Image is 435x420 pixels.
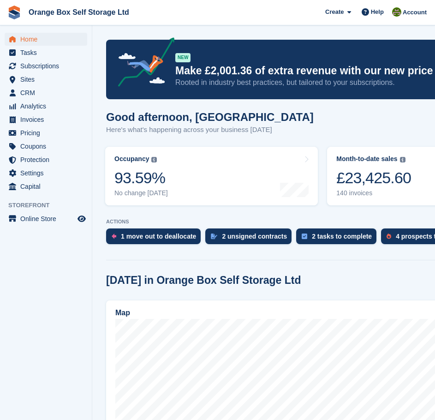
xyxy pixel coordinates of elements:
[5,153,87,166] a: menu
[5,113,87,126] a: menu
[20,113,76,126] span: Invoices
[20,46,76,59] span: Tasks
[25,5,133,20] a: Orange Box Self Storage Ltd
[121,233,196,240] div: 1 move out to deallocate
[114,155,149,163] div: Occupancy
[115,309,130,317] h2: Map
[5,140,87,153] a: menu
[392,7,401,17] img: Pippa White
[5,167,87,180] a: menu
[20,86,76,99] span: CRM
[387,234,391,239] img: prospect-51fa495bee0391a8d652442698ab0144808aea92771e9ea1ae160a38d050c398.svg
[5,126,87,139] a: menu
[20,73,76,86] span: Sites
[222,233,287,240] div: 2 unsigned contracts
[20,180,76,193] span: Capital
[105,147,318,205] a: Occupancy 93.59% No change [DATE]
[211,234,217,239] img: contract_signature_icon-13c848040528278c33f63329250d36e43548de30e8caae1d1a13099fd9432cc5.svg
[20,153,76,166] span: Protection
[110,37,175,90] img: price-adjustments-announcement-icon-8257ccfd72463d97f412b2fc003d46551f7dbcb40ab6d574587a9cd5c0d94...
[325,7,344,17] span: Create
[20,126,76,139] span: Pricing
[106,274,301,287] h2: [DATE] in Orange Box Self Storage Ltd
[7,6,21,19] img: stora-icon-8386f47178a22dfd0bd8f6a31ec36ba5ce8667c1dd55bd0f319d3a0aa187defe.svg
[114,168,168,187] div: 93.59%
[5,86,87,99] a: menu
[106,111,314,123] h1: Good afternoon, [GEOGRAPHIC_DATA]
[114,189,168,197] div: No change [DATE]
[336,168,411,187] div: £23,425.60
[336,189,411,197] div: 140 invoices
[5,33,87,46] a: menu
[20,33,76,46] span: Home
[5,212,87,225] a: menu
[20,167,76,180] span: Settings
[296,228,381,249] a: 2 tasks to complete
[336,155,397,163] div: Month-to-date sales
[5,180,87,193] a: menu
[5,73,87,86] a: menu
[312,233,372,240] div: 2 tasks to complete
[175,53,191,62] div: NEW
[106,125,314,135] p: Here's what's happening across your business [DATE]
[20,140,76,153] span: Coupons
[302,234,307,239] img: task-75834270c22a3079a89374b754ae025e5fb1db73e45f91037f5363f120a921f8.svg
[400,157,405,162] img: icon-info-grey-7440780725fd019a000dd9b08b2336e03edf1995a4989e88bcd33f0948082b44.svg
[112,234,116,239] img: move_outs_to_deallocate_icon-f764333ba52eb49d3ac5e1228854f67142a1ed5810a6f6cc68b1a99e826820c5.svg
[371,7,384,17] span: Help
[5,100,87,113] a: menu
[106,228,205,249] a: 1 move out to deallocate
[5,46,87,59] a: menu
[5,60,87,72] a: menu
[20,212,76,225] span: Online Store
[20,60,76,72] span: Subscriptions
[76,213,87,224] a: Preview store
[403,8,427,17] span: Account
[8,201,92,210] span: Storefront
[20,100,76,113] span: Analytics
[151,157,157,162] img: icon-info-grey-7440780725fd019a000dd9b08b2336e03edf1995a4989e88bcd33f0948082b44.svg
[205,228,296,249] a: 2 unsigned contracts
